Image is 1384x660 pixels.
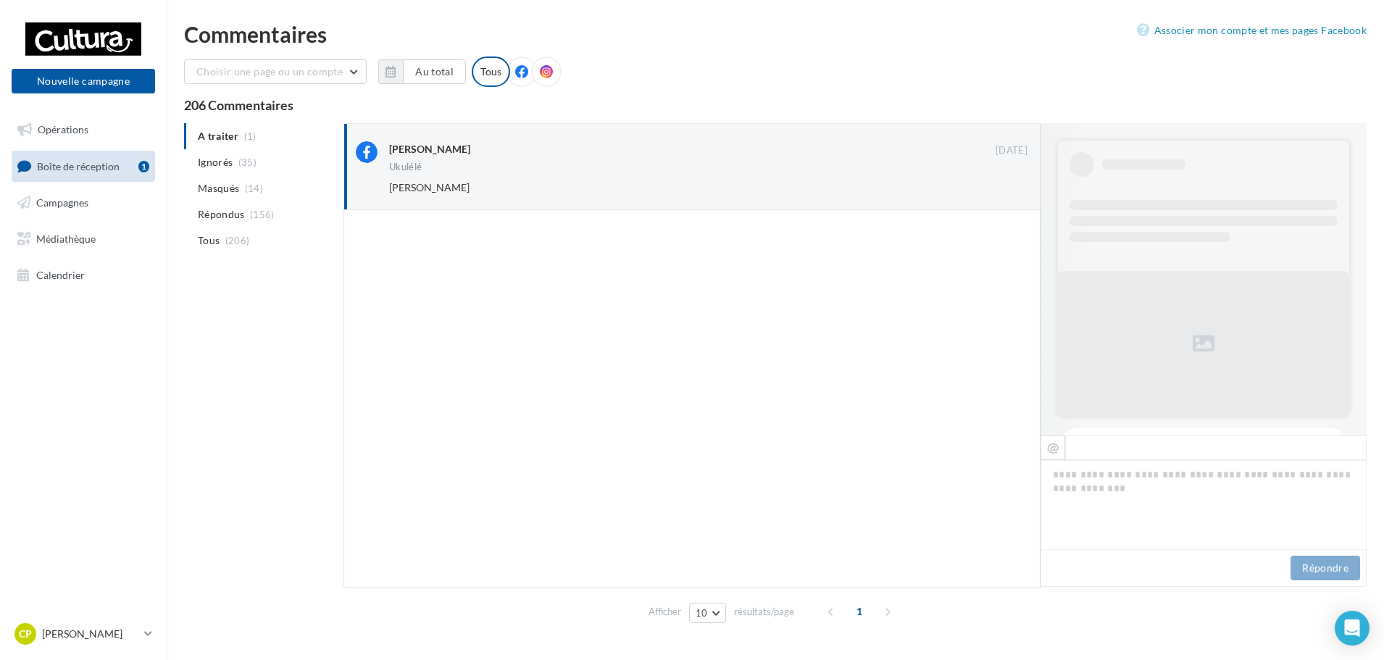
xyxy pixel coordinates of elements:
[649,605,681,619] span: Afficher
[1137,22,1367,39] a: Associer mon compte et mes pages Facebook
[689,603,726,623] button: 10
[9,114,158,145] a: Opérations
[184,99,1367,112] div: 206 Commentaires
[12,620,155,648] a: CP [PERSON_NAME]
[472,57,510,87] div: Tous
[9,151,158,182] a: Boîte de réception1
[696,607,708,619] span: 10
[378,59,466,84] button: Au total
[9,188,158,218] a: Campagnes
[198,181,239,196] span: Masqués
[848,600,871,623] span: 1
[42,627,138,641] p: [PERSON_NAME]
[12,69,155,93] button: Nouvelle campagne
[9,224,158,254] a: Médiathèque
[996,144,1027,157] span: [DATE]
[36,268,85,280] span: Calendrier
[184,59,367,84] button: Choisir une page ou un compte
[389,162,422,172] div: Ukulélé
[734,605,794,619] span: résultats/page
[198,155,233,170] span: Ignorés
[138,161,149,172] div: 1
[36,196,88,209] span: Campagnes
[1335,611,1370,646] div: Open Intercom Messenger
[250,209,275,220] span: (156)
[9,260,158,291] a: Calendrier
[389,142,470,156] div: [PERSON_NAME]
[403,59,466,84] button: Au total
[196,65,343,78] span: Choisir une page ou un compte
[184,23,1367,45] div: Commentaires
[238,156,257,168] span: (35)
[38,123,88,135] span: Opérations
[1291,556,1360,580] button: Répondre
[225,235,250,246] span: (206)
[36,233,96,245] span: Médiathèque
[198,233,220,248] span: Tous
[198,207,245,222] span: Répondus
[19,627,32,641] span: CP
[245,183,263,194] span: (14)
[389,181,470,193] span: [PERSON_NAME]
[37,159,120,172] span: Boîte de réception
